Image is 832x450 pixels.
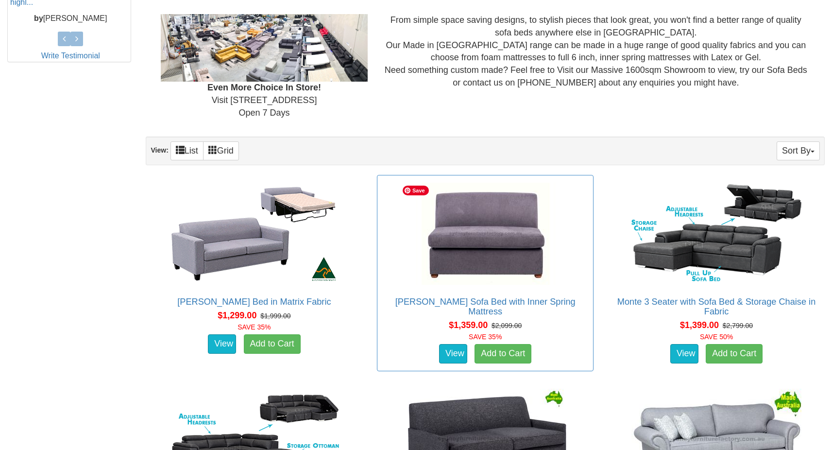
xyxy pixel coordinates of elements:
[203,141,239,160] a: Grid
[700,333,733,341] font: SAVE 50%
[449,320,488,330] span: $1,359.00
[208,334,236,354] a: View
[670,344,698,363] a: View
[475,344,531,363] a: Add to Cart
[617,297,815,316] a: Monte 3 Seater with Sofa Bed & Storage Chaise in Fabric
[723,322,753,329] del: $2,799.00
[238,323,271,331] font: SAVE 35%
[629,180,804,287] img: Monte 3 Seater with Sofa Bed & Storage Chaise in Fabric
[170,141,204,160] a: List
[244,334,301,354] a: Add to Cart
[680,320,719,330] span: $1,399.00
[398,180,573,287] img: Cleo Sofa Bed with Inner Spring Mattress
[777,141,820,160] button: Sort By
[10,13,131,24] p: [PERSON_NAME]
[492,322,522,329] del: $2,099.00
[153,14,374,119] div: Visit [STREET_ADDRESS] Open 7 Days
[151,147,168,155] strong: View:
[177,297,331,307] a: [PERSON_NAME] Bed in Matrix Fabric
[375,14,817,89] div: From simple space saving designs, to stylish pieces that look great, you won't find a better rang...
[34,14,43,22] b: by
[260,312,290,320] del: $1,999.00
[439,344,467,363] a: View
[706,344,763,363] a: Add to Cart
[161,14,367,82] img: Showroom
[218,311,256,320] span: $1,299.00
[395,297,576,316] a: [PERSON_NAME] Sofa Bed with Inner Spring Mattress
[207,83,321,92] b: Even More Choice In Store!
[469,333,502,341] font: SAVE 35%
[41,52,100,60] a: Write Testimonial
[167,180,341,287] img: Emily Sofa Bed in Matrix Fabric
[403,186,429,195] span: Save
